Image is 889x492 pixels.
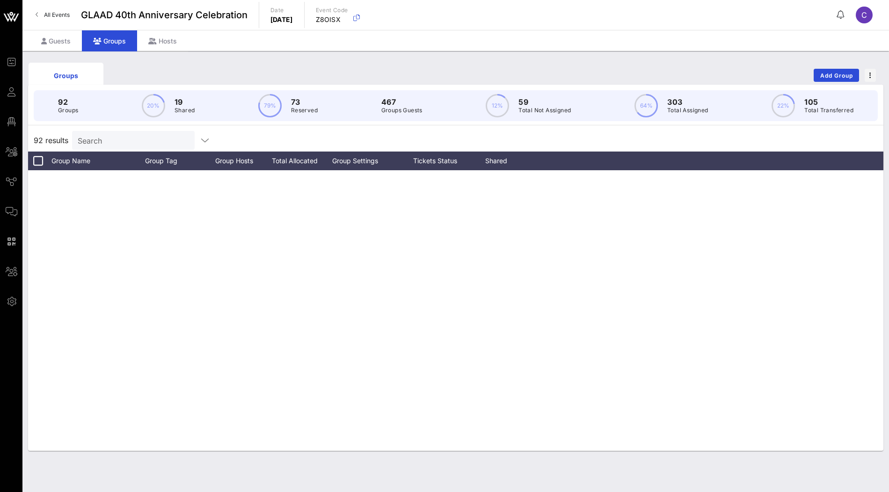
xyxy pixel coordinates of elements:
p: Total Transferred [804,106,853,115]
span: 92 results [34,135,68,146]
div: Hosts [137,30,188,51]
p: 19 [175,96,195,108]
div: Group Name [51,152,145,170]
p: Total Not Assigned [518,106,571,115]
button: Add Group [814,69,859,82]
p: Reserved [291,106,318,115]
p: Total Assigned [667,106,708,115]
div: C [856,7,873,23]
div: Groups [36,71,96,80]
div: Guests [30,30,82,51]
span: Add Group [820,72,853,79]
p: 73 [291,96,318,108]
div: Groups [82,30,137,51]
div: Group Tag [145,152,211,170]
p: Groups Guests [381,106,423,115]
div: Total Allocated [267,152,332,170]
p: 105 [804,96,853,108]
div: Tickets Status [398,152,473,170]
p: Event Code [316,6,348,15]
p: Date [270,6,293,15]
p: Groups [58,106,78,115]
p: Z8OISX [316,15,348,24]
div: Group Settings [332,152,398,170]
span: C [861,10,867,20]
div: Group Hosts [211,152,267,170]
div: Shared [473,152,529,170]
span: All Events [44,11,70,18]
p: Shared [175,106,195,115]
p: 467 [381,96,423,108]
a: All Events [30,7,75,22]
p: 303 [667,96,708,108]
span: GLAAD 40th Anniversary Celebration [81,8,248,22]
p: [DATE] [270,15,293,24]
p: 59 [518,96,571,108]
p: 92 [58,96,78,108]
